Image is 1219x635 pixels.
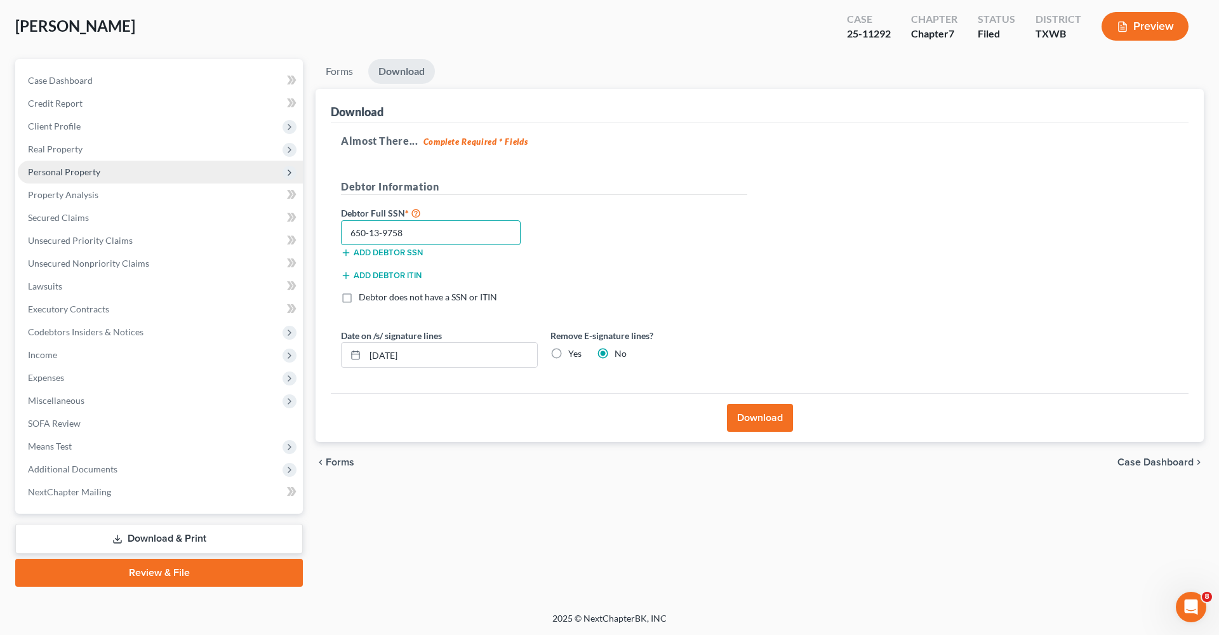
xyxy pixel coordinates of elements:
span: 7 [949,27,954,39]
span: NextChapter Mailing [28,486,111,497]
label: Date on /s/ signature lines [341,329,442,342]
span: Unsecured Priority Claims [28,235,133,246]
i: chevron_left [316,457,326,467]
input: MM/DD/YYYY [365,343,537,367]
div: 25-11292 [847,27,891,41]
a: SOFA Review [18,412,303,435]
div: Download [331,104,383,119]
label: Remove E-signature lines? [550,329,747,342]
span: Case Dashboard [1117,457,1194,467]
button: Add debtor SSN [341,248,423,258]
iframe: Intercom live chat [1176,592,1206,622]
span: [PERSON_NAME] [15,17,135,35]
h5: Almost There... [341,133,1178,149]
a: Executory Contracts [18,298,303,321]
div: Status [978,12,1015,27]
span: Real Property [28,144,83,154]
span: SOFA Review [28,418,81,429]
button: Download [727,404,793,432]
span: Codebtors Insiders & Notices [28,326,143,337]
a: Forms [316,59,363,84]
span: Means Test [28,441,72,451]
a: Lawsuits [18,275,303,298]
a: Unsecured Priority Claims [18,229,303,252]
div: Filed [978,27,1015,41]
div: 2025 © NextChapterBK, INC [248,612,971,635]
span: Secured Claims [28,212,89,223]
a: Property Analysis [18,184,303,206]
a: Case Dashboard chevron_right [1117,457,1204,467]
h5: Debtor Information [341,179,747,195]
span: Lawsuits [28,281,62,291]
div: TXWB [1036,27,1081,41]
button: Add debtor ITIN [341,271,422,281]
span: Executory Contracts [28,304,109,314]
i: chevron_right [1194,457,1204,467]
span: Expenses [28,372,64,383]
span: Credit Report [28,98,83,109]
a: Download & Print [15,524,303,554]
span: Client Profile [28,121,81,131]
span: Income [28,349,57,360]
span: Miscellaneous [28,395,84,406]
button: Preview [1102,12,1189,41]
label: Debtor does not have a SSN or ITIN [359,291,497,304]
span: 8 [1202,592,1212,602]
label: Yes [568,347,582,360]
a: Case Dashboard [18,69,303,92]
span: Forms [326,457,354,467]
label: No [615,347,627,360]
input: XXX-XX-XXXX [341,220,521,246]
span: Additional Documents [28,464,117,474]
label: Debtor Full SSN [335,205,544,220]
a: Review & File [15,559,303,587]
a: Credit Report [18,92,303,115]
div: Chapter [911,27,957,41]
a: Unsecured Nonpriority Claims [18,252,303,275]
div: District [1036,12,1081,27]
a: Secured Claims [18,206,303,229]
span: Property Analysis [28,189,98,200]
strong: Complete Required * Fields [423,137,528,147]
span: Case Dashboard [28,75,93,86]
button: chevron_left Forms [316,457,371,467]
div: Chapter [911,12,957,27]
a: NextChapter Mailing [18,481,303,504]
span: Unsecured Nonpriority Claims [28,258,149,269]
div: Case [847,12,891,27]
a: Download [368,59,435,84]
span: Personal Property [28,166,100,177]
